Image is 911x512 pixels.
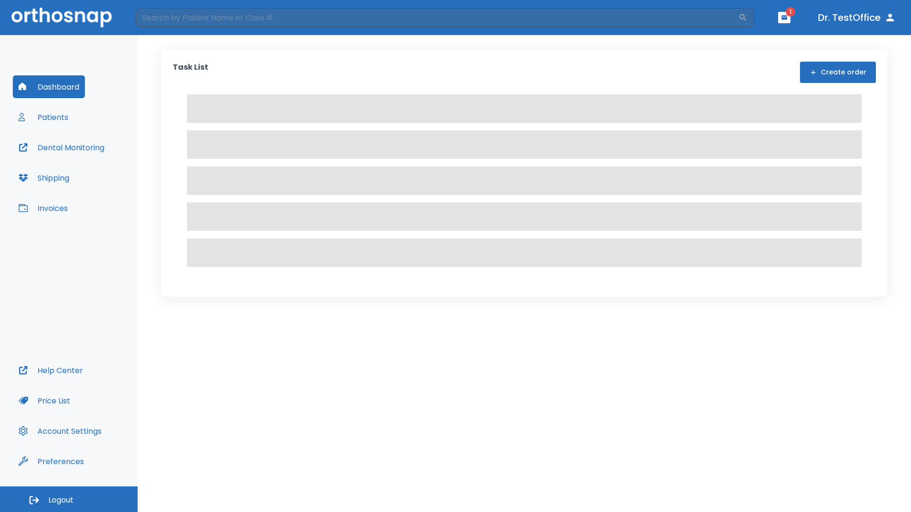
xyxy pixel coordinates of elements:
p: Task List [173,62,208,83]
input: Search by Patient Name or Case # [136,8,738,27]
button: Patients [13,106,74,128]
button: Preferences [13,450,90,473]
span: 1 [786,7,795,17]
button: Dr. TestOffice [814,9,900,26]
button: Dental Monitoring [13,136,110,159]
button: Account Settings [13,420,107,442]
button: Price List [13,389,76,412]
img: Orthosnap [11,8,112,27]
button: Shipping [13,166,75,189]
button: Dashboard [13,75,85,98]
button: Create order [800,62,876,83]
button: Help Center [13,359,89,382]
span: Logout [48,495,74,505]
button: Invoices [13,197,74,219]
